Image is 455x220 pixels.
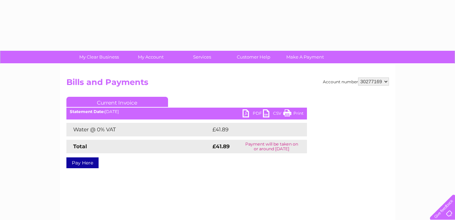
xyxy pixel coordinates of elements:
a: My Account [123,51,179,63]
a: Print [283,109,304,119]
td: Water @ 0% VAT [66,123,211,136]
h2: Bills and Payments [66,78,389,90]
td: Payment will be taken on or around [DATE] [236,140,307,153]
a: Make A Payment [277,51,333,63]
a: Current Invoice [66,97,168,107]
a: Services [174,51,230,63]
div: [DATE] [66,109,307,114]
b: Statement Date: [70,109,105,114]
strong: Total [73,143,87,150]
div: Account number [323,78,389,86]
strong: £41.89 [212,143,230,150]
a: PDF [243,109,263,119]
td: £41.89 [211,123,293,136]
a: Pay Here [66,157,99,168]
a: My Clear Business [71,51,127,63]
a: CSV [263,109,283,119]
a: Customer Help [226,51,282,63]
